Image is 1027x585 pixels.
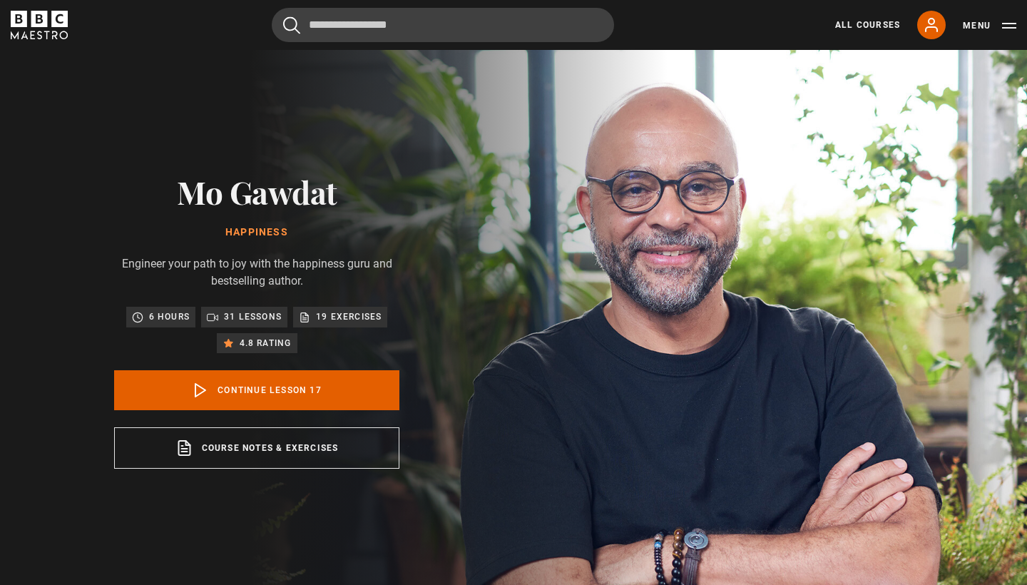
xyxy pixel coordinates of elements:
h2: Mo Gawdat [114,173,399,210]
a: Continue lesson 17 [114,370,399,410]
p: 19 exercises [316,310,382,324]
input: Search [272,8,614,42]
h1: Happiness [114,227,399,238]
p: 4.8 rating [240,336,292,350]
a: Course notes & exercises [114,427,399,469]
p: 6 hours [149,310,190,324]
a: All Courses [835,19,900,31]
p: Engineer your path to joy with the happiness guru and bestselling author. [114,255,399,290]
svg: BBC Maestro [11,11,68,39]
p: 31 lessons [224,310,282,324]
button: Submit the search query [283,16,300,34]
button: Toggle navigation [963,19,1016,33]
